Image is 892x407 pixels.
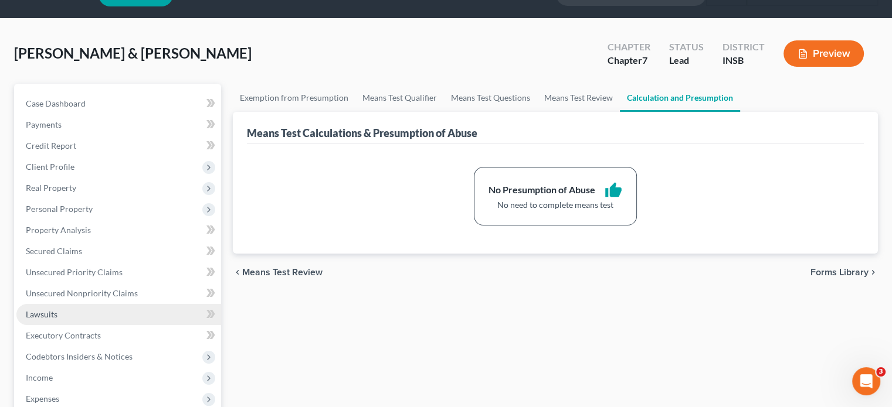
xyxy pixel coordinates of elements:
span: Case Dashboard [26,98,86,108]
span: Forms Library [810,268,869,277]
span: Property Analysis [26,225,91,235]
a: Unsecured Nonpriority Claims [16,283,221,304]
div: INSB [723,54,765,67]
a: Lawsuits [16,304,221,325]
span: 7 [642,54,647,66]
div: No Presumption of Abuse [489,183,595,197]
span: Client Profile [26,162,74,172]
i: chevron_left [233,268,242,277]
span: Unsecured Nonpriority Claims [26,288,138,298]
iframe: Intercom live chat [852,367,880,395]
a: Secured Claims [16,241,221,262]
span: Income [26,372,53,382]
div: Status [669,40,704,54]
a: Credit Report [16,135,221,156]
div: Chapter [608,40,650,54]
span: Unsecured Priority Claims [26,267,123,277]
span: Expenses [26,394,59,403]
div: No need to complete means test [489,199,622,211]
button: Forms Library chevron_right [810,268,878,277]
div: Chapter [608,54,650,67]
span: 3 [876,367,886,377]
a: Means Test Review [537,84,620,112]
button: chevron_left Means Test Review [233,268,323,277]
span: Real Property [26,183,76,193]
span: Lawsuits [26,309,57,319]
i: chevron_right [869,268,878,277]
a: Unsecured Priority Claims [16,262,221,283]
a: Case Dashboard [16,93,221,114]
a: Payments [16,114,221,135]
a: Calculation and Presumption [620,84,740,112]
span: Payments [26,119,62,129]
a: Executory Contracts [16,325,221,346]
div: Lead [669,54,704,67]
a: Means Test Questions [444,84,537,112]
span: Secured Claims [26,246,82,256]
div: Means Test Calculations & Presumption of Abuse [247,126,477,140]
button: Preview [784,40,864,67]
span: Codebtors Insiders & Notices [26,351,133,361]
span: Means Test Review [242,268,323,277]
a: Means Test Qualifier [355,84,444,112]
span: Personal Property [26,204,93,214]
i: thumb_up [605,182,622,199]
span: Credit Report [26,141,76,151]
a: Exemption from Presumption [233,84,355,112]
span: [PERSON_NAME] & [PERSON_NAME] [14,45,252,61]
a: Property Analysis [16,220,221,241]
span: Executory Contracts [26,330,101,340]
div: District [723,40,765,54]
